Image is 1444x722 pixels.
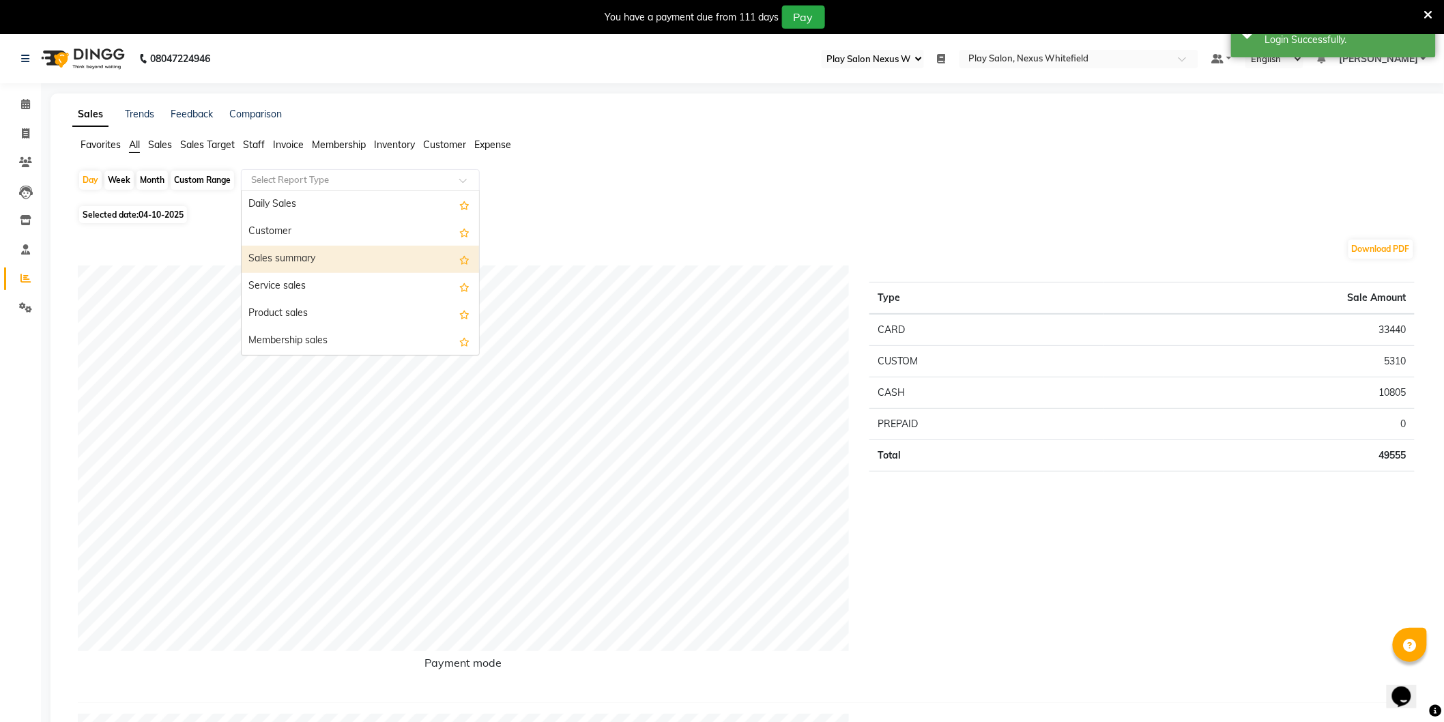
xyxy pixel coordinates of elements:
[459,251,470,268] span: Add this report to Favorites List
[459,333,470,349] span: Add this report to Favorites List
[1339,52,1418,66] span: [PERSON_NAME]
[1104,346,1415,377] td: 5310
[136,171,168,190] div: Month
[180,139,235,151] span: Sales Target
[869,283,1104,315] th: Type
[1104,283,1415,315] th: Sale Amount
[81,139,121,151] span: Favorites
[148,139,172,151] span: Sales
[605,10,779,25] div: You have a payment due from 111 days
[312,139,366,151] span: Membership
[869,440,1104,472] td: Total
[782,5,825,29] button: Pay
[1104,314,1415,346] td: 33440
[129,139,140,151] span: All
[459,306,470,322] span: Add this report to Favorites List
[243,139,265,151] span: Staff
[423,139,466,151] span: Customer
[125,108,154,120] a: Trends
[869,377,1104,409] td: CASH
[869,409,1104,440] td: PREPAID
[1104,440,1415,472] td: 49555
[459,224,470,240] span: Add this report to Favorites List
[869,346,1104,377] td: CUSTOM
[474,139,511,151] span: Expense
[242,218,479,246] div: Customer
[869,314,1104,346] td: CARD
[1387,667,1430,708] iframe: chat widget
[241,190,480,356] ng-dropdown-panel: Options list
[35,40,128,78] img: logo
[459,197,470,213] span: Add this report to Favorites List
[242,300,479,328] div: Product sales
[1348,240,1413,259] button: Download PDF
[79,171,102,190] div: Day
[139,210,184,220] span: 04-10-2025
[273,139,304,151] span: Invoice
[78,656,849,675] h6: Payment mode
[374,139,415,151] span: Inventory
[1104,377,1415,409] td: 10805
[104,171,134,190] div: Week
[150,40,210,78] b: 08047224946
[79,206,187,223] span: Selected date:
[171,171,234,190] div: Custom Range
[459,278,470,295] span: Add this report to Favorites List
[229,108,282,120] a: Comparison
[171,108,213,120] a: Feedback
[1104,409,1415,440] td: 0
[1265,33,1426,47] div: Login Successfully.
[242,328,479,355] div: Membership sales
[1317,53,1325,65] a: 13
[72,102,109,127] a: Sales
[242,273,479,300] div: Service sales
[242,191,479,218] div: Daily Sales
[242,246,479,273] div: Sales summary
